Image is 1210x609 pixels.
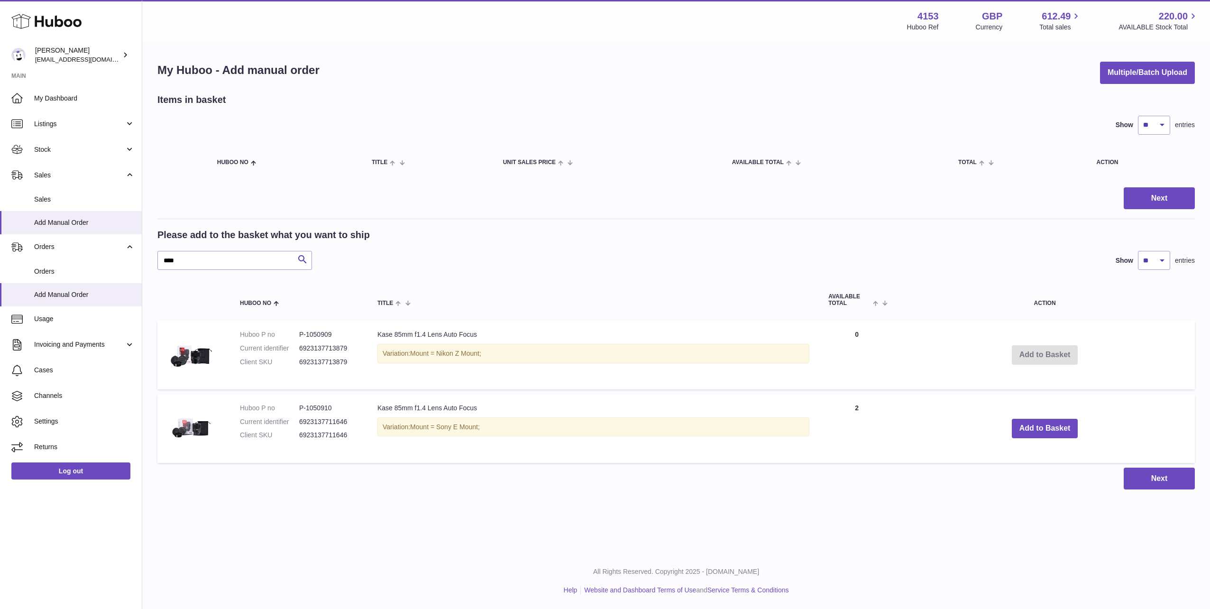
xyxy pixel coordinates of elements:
[732,159,784,166] span: AVAILABLE Total
[167,330,214,378] img: Kase 85mm f1.4 Lens Auto Focus
[377,417,809,437] div: Variation:
[828,294,871,306] span: AVAILABLE Total
[240,300,271,306] span: Huboo no
[217,159,248,166] span: Huboo no
[564,586,577,594] a: Help
[299,358,358,367] dd: 6923137713879
[1116,120,1133,129] label: Show
[167,404,214,451] img: Kase 85mm f1.4 Lens Auto Focus
[299,330,358,339] dd: P-1050909
[368,394,819,463] td: Kase 85mm f1.4 Lens Auto Focus
[34,242,125,251] span: Orders
[299,344,358,353] dd: 6923137713879
[907,23,939,32] div: Huboo Ref
[917,10,939,23] strong: 4153
[150,567,1202,576] p: All Rights Reserved. Copyright 2025 - [DOMAIN_NAME]
[240,417,299,426] dt: Current identifier
[299,417,358,426] dd: 6923137711646
[1118,23,1199,32] span: AVAILABLE Stock Total
[1039,23,1082,32] span: Total sales
[299,431,358,440] dd: 6923137711646
[34,171,125,180] span: Sales
[377,344,809,363] div: Variation:
[34,145,125,154] span: Stock
[819,394,895,463] td: 2
[1012,419,1078,438] button: Add to Basket
[976,23,1003,32] div: Currency
[377,300,393,306] span: Title
[1100,62,1195,84] button: Multiple/Batch Upload
[11,48,26,62] img: sales@kasefilters.com
[35,46,120,64] div: [PERSON_NAME]
[581,586,788,595] li: and
[1118,10,1199,32] a: 220.00 AVAILABLE Stock Total
[34,195,135,204] span: Sales
[410,350,481,357] span: Mount = Nikon Z Mount;
[1097,159,1185,166] div: Action
[34,218,135,227] span: Add Manual Order
[1042,10,1071,23] span: 612.49
[240,358,299,367] dt: Client SKU
[11,462,130,480] a: Log out
[157,229,370,241] h2: Please add to the basket what you want to ship
[34,314,135,323] span: Usage
[1175,256,1195,265] span: entries
[1175,120,1195,129] span: entries
[1159,10,1188,23] span: 220.00
[240,330,299,339] dt: Huboo P no
[240,344,299,353] dt: Current identifier
[34,417,135,426] span: Settings
[35,55,139,63] span: [EMAIL_ADDRESS][DOMAIN_NAME]
[1039,10,1082,32] a: 612.49 Total sales
[34,267,135,276] span: Orders
[958,159,977,166] span: Total
[34,443,135,452] span: Returns
[34,94,135,103] span: My Dashboard
[34,340,125,349] span: Invoicing and Payments
[34,391,135,400] span: Channels
[1116,256,1133,265] label: Show
[34,290,135,299] span: Add Manual Order
[368,321,819,389] td: Kase 85mm f1.4 Lens Auto Focus
[1124,468,1195,490] button: Next
[372,159,387,166] span: Title
[895,284,1195,315] th: Action
[707,586,789,594] a: Service Terms & Conditions
[503,159,556,166] span: Unit Sales Price
[157,63,320,78] h1: My Huboo - Add manual order
[240,404,299,413] dt: Huboo P no
[584,586,696,594] a: Website and Dashboard Terms of Use
[34,120,125,129] span: Listings
[157,93,226,106] h2: Items in basket
[410,423,480,431] span: Mount = Sony E Mount;
[1124,187,1195,210] button: Next
[34,366,135,375] span: Cases
[819,321,895,389] td: 0
[240,431,299,440] dt: Client SKU
[299,404,358,413] dd: P-1050910
[982,10,1002,23] strong: GBP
